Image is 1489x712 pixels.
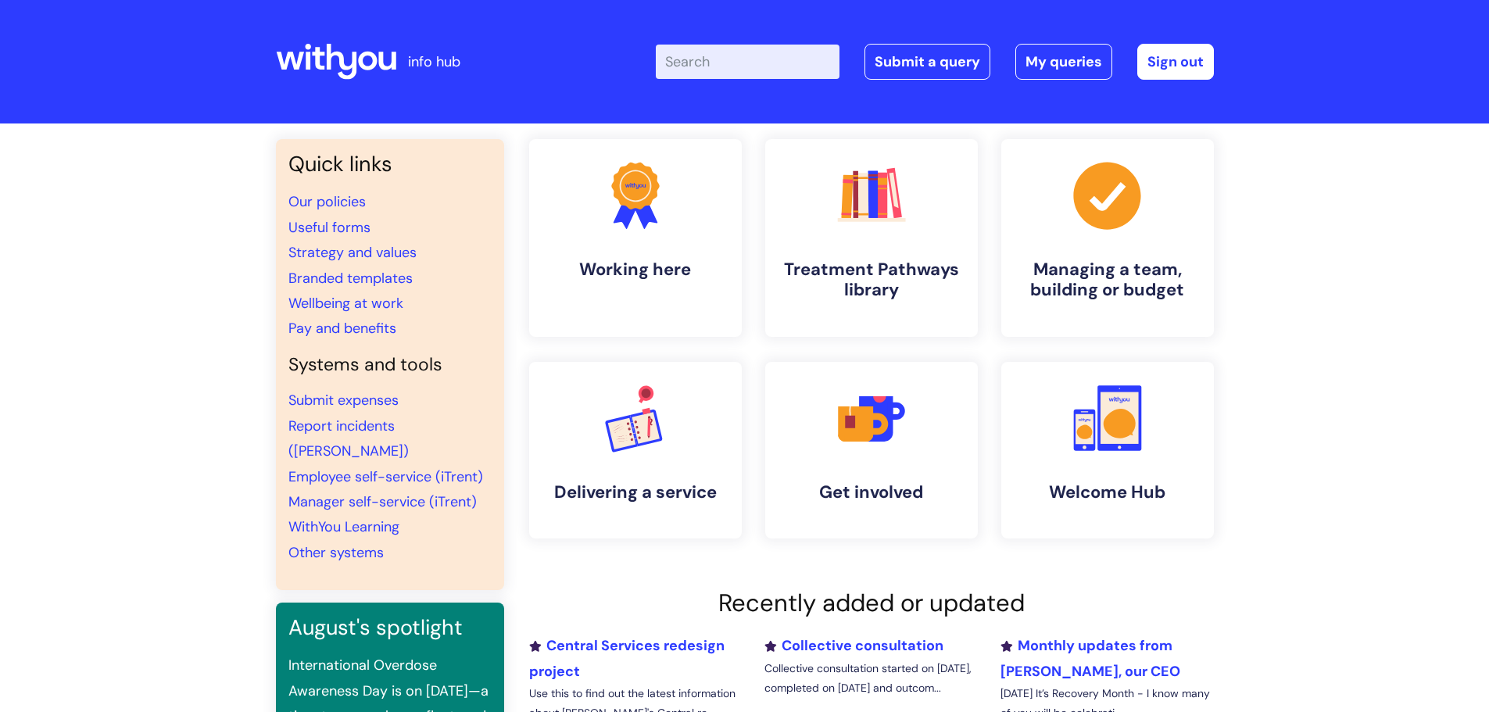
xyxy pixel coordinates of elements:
[288,269,413,288] a: Branded templates
[288,152,492,177] h3: Quick links
[765,139,978,337] a: Treatment Pathways library
[764,636,943,655] a: Collective consultation
[529,636,725,680] a: Central Services redesign project
[288,543,384,562] a: Other systems
[288,417,409,460] a: Report incidents ([PERSON_NAME])
[778,482,965,503] h4: Get involved
[288,192,366,211] a: Our policies
[288,319,396,338] a: Pay and benefits
[656,44,1214,80] div: | -
[529,139,742,337] a: Working here
[656,45,839,79] input: Search
[288,391,399,410] a: Submit expenses
[288,467,483,486] a: Employee self-service (iTrent)
[765,362,978,538] a: Get involved
[288,354,492,376] h4: Systems and tools
[1001,139,1214,337] a: Managing a team, building or budget
[288,294,403,313] a: Wellbeing at work
[288,492,477,511] a: Manager self-service (iTrent)
[288,243,417,262] a: Strategy and values
[1000,636,1180,680] a: Monthly updates from [PERSON_NAME], our CEO
[542,259,729,280] h4: Working here
[529,362,742,538] a: Delivering a service
[778,259,965,301] h4: Treatment Pathways library
[529,589,1214,617] h2: Recently added or updated
[1001,362,1214,538] a: Welcome Hub
[1014,482,1201,503] h4: Welcome Hub
[764,659,977,698] p: Collective consultation started on [DATE], completed on [DATE] and outcom...
[864,44,990,80] a: Submit a query
[1137,44,1214,80] a: Sign out
[288,615,492,640] h3: August's spotlight
[408,49,460,74] p: info hub
[1015,44,1112,80] a: My queries
[288,517,399,536] a: WithYou Learning
[1014,259,1201,301] h4: Managing a team, building or budget
[542,482,729,503] h4: Delivering a service
[288,218,370,237] a: Useful forms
